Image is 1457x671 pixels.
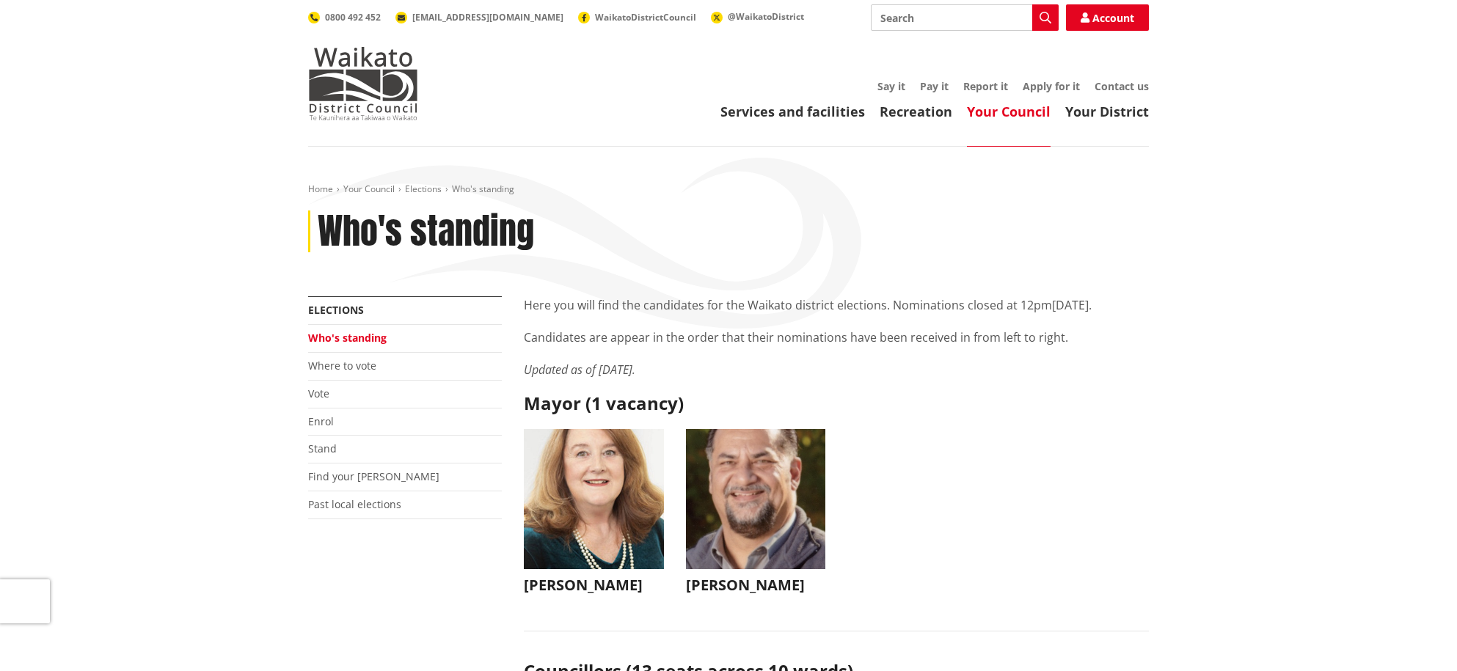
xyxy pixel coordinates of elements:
[728,10,804,23] span: @WaikatoDistrict
[686,429,826,601] button: [PERSON_NAME]
[452,183,514,195] span: Who's standing
[877,79,905,93] a: Say it
[524,391,684,415] strong: Mayor (1 vacancy)
[963,79,1008,93] a: Report it
[686,429,826,569] img: WO-M__BECH_A__EWN4j
[308,47,418,120] img: Waikato District Council - Te Kaunihera aa Takiwaa o Waikato
[318,210,534,253] h1: Who's standing
[1023,79,1080,93] a: Apply for it
[524,362,635,378] em: Updated as of [DATE].
[308,497,401,511] a: Past local elections
[308,331,387,345] a: Who's standing
[1066,4,1149,31] a: Account
[308,469,439,483] a: Find your [PERSON_NAME]
[880,103,952,120] a: Recreation
[308,414,334,428] a: Enrol
[524,329,1149,346] p: Candidates are appear in the order that their nominations have been received in from left to right.
[308,303,364,317] a: Elections
[920,79,949,93] a: Pay it
[412,11,563,23] span: [EMAIL_ADDRESS][DOMAIN_NAME]
[308,441,337,455] a: Stand
[871,4,1059,31] input: Search input
[524,429,664,569] img: WO-M__CHURCH_J__UwGuY
[308,11,381,23] a: 0800 492 452
[395,11,563,23] a: [EMAIL_ADDRESS][DOMAIN_NAME]
[686,576,826,594] h3: [PERSON_NAME]
[967,103,1051,120] a: Your Council
[343,183,395,195] a: Your Council
[524,296,1149,314] p: Here you will find the candidates for the Waikato district elections. Nominations closed at 12pm[...
[1065,103,1149,120] a: Your District
[720,103,865,120] a: Services and facilities
[524,429,664,601] button: [PERSON_NAME]
[308,183,333,195] a: Home
[308,183,1149,196] nav: breadcrumb
[524,576,664,594] h3: [PERSON_NAME]
[578,11,696,23] a: WaikatoDistrictCouncil
[1095,79,1149,93] a: Contact us
[595,11,696,23] span: WaikatoDistrictCouncil
[325,11,381,23] span: 0800 492 452
[711,10,804,23] a: @WaikatoDistrict
[405,183,442,195] a: Elections
[308,386,329,400] a: Vote
[308,359,376,373] a: Where to vote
